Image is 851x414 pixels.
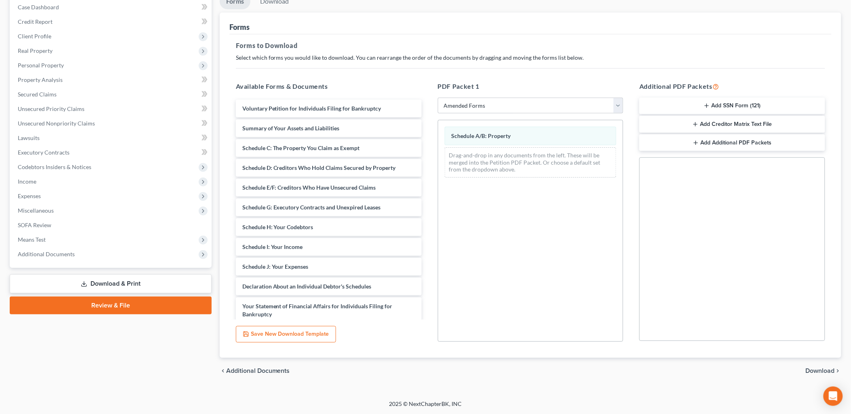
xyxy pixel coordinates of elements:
span: Case Dashboard [18,4,59,10]
h5: Forms to Download [236,41,825,50]
span: Secured Claims [18,91,57,98]
span: Personal Property [18,62,64,69]
span: Additional Documents [18,251,75,257]
i: chevron_left [220,368,226,374]
button: Add SSN Form (121) [639,98,825,115]
span: Executory Contracts [18,149,69,156]
span: Declaration About an Individual Debtor's Schedules [242,283,372,290]
span: Client Profile [18,33,51,40]
span: Schedule D: Creditors Who Hold Claims Secured by Property [242,164,396,171]
p: Select which forms you would like to download. You can rearrange the order of the documents by dr... [236,54,825,62]
span: Real Property [18,47,53,54]
button: Save New Download Template [236,326,336,343]
span: Schedule G: Executory Contracts and Unexpired Leases [242,204,381,211]
span: Schedule H: Your Codebtors [242,224,313,230]
button: Add Additional PDF Packets [639,134,825,151]
span: Schedule I: Your Income [242,243,303,250]
span: Voluntary Petition for Individuals Filing for Bankruptcy [242,105,381,112]
a: Executory Contracts [11,145,212,160]
span: Unsecured Priority Claims [18,105,84,112]
a: chevron_left Additional Documents [220,368,290,374]
a: SOFA Review [11,218,212,232]
button: Add Creditor Matrix Text File [639,116,825,133]
div: Drag-and-drop in any documents from the left. These will be merged into the Petition PDF Packet. ... [445,147,617,178]
h5: Additional PDF Packets [639,82,825,91]
span: Codebtors Insiders & Notices [18,163,91,170]
a: Unsecured Priority Claims [11,102,212,116]
span: Additional Documents [226,368,290,374]
span: Your Statement of Financial Affairs for Individuals Filing for Bankruptcy [242,303,393,318]
span: Unsecured Nonpriority Claims [18,120,95,127]
span: Schedule A/B: Property [452,132,511,139]
span: Property Analysis [18,76,63,83]
span: Summary of Your Assets and Liabilities [242,125,340,132]
a: Unsecured Nonpriority Claims [11,116,212,131]
button: Download chevron_right [806,368,841,374]
span: Download [806,368,835,374]
span: Credit Report [18,18,53,25]
div: Open Intercom Messenger [824,387,843,406]
h5: Available Forms & Documents [236,82,422,91]
span: Miscellaneous [18,207,54,214]
span: Lawsuits [18,134,40,141]
a: Download & Print [10,274,212,293]
span: SOFA Review [18,222,51,228]
a: Credit Report [11,15,212,29]
a: Review & File [10,297,212,314]
span: Expenses [18,192,41,199]
span: Schedule E/F: Creditors Who Have Unsecured Claims [242,184,376,191]
a: Lawsuits [11,131,212,145]
a: Secured Claims [11,87,212,102]
h5: PDF Packet 1 [438,82,624,91]
span: Income [18,178,36,185]
span: Means Test [18,236,46,243]
a: Property Analysis [11,73,212,87]
span: Schedule C: The Property You Claim as Exempt [242,144,360,151]
span: Schedule J: Your Expenses [242,263,309,270]
div: Forms [229,22,250,32]
i: chevron_right [835,368,841,374]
